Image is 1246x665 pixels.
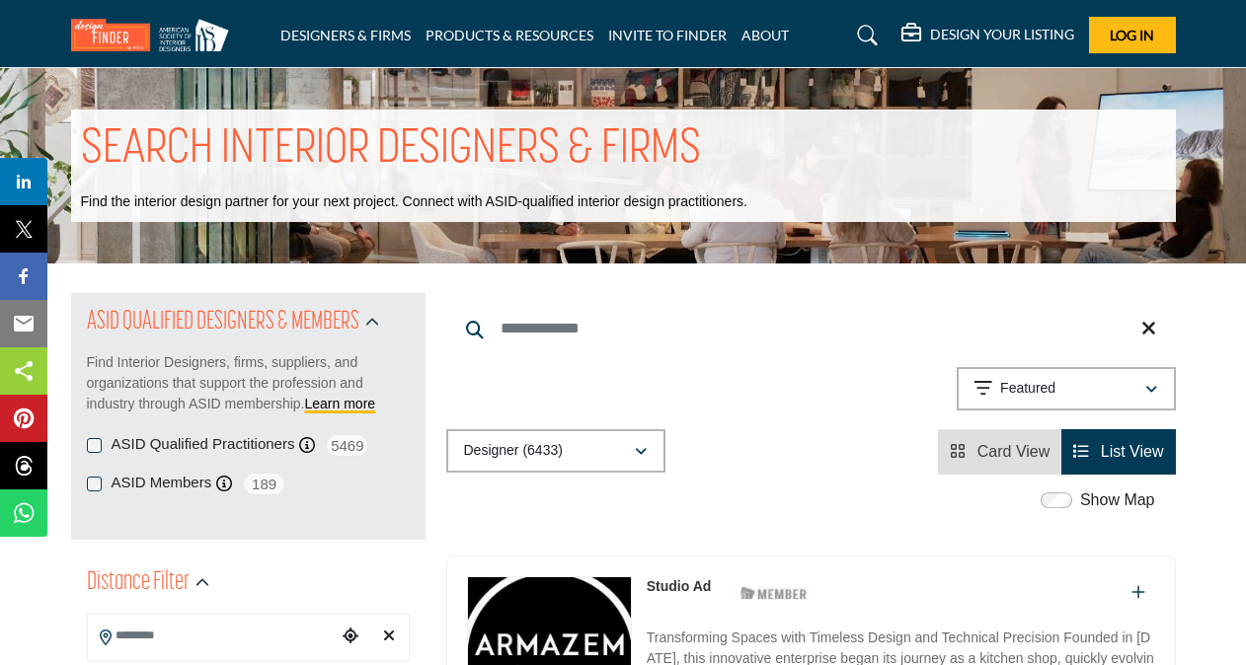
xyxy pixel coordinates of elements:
[87,305,359,340] h2: ASID QUALIFIED DESIGNERS & MEMBERS
[87,438,102,453] input: ASID Qualified Practitioners checkbox
[464,441,563,461] p: Designer (6433)
[336,616,364,658] div: Choose your current location
[112,433,295,456] label: ASID Qualified Practitioners
[901,24,1074,47] div: DESIGN YOUR LISTING
[977,443,1051,460] span: Card View
[647,578,712,594] a: Studio Ad
[305,396,376,411] a: Learn more
[730,581,818,606] img: ASID Members Badge Icon
[426,27,593,43] a: PRODUCTS & RESOURCES
[1110,27,1154,43] span: Log In
[1000,379,1055,399] p: Featured
[374,616,403,658] div: Clear search location
[81,192,747,212] p: Find the interior design partner for your next project. Connect with ASID-qualified interior desi...
[71,19,239,51] img: Site Logo
[1101,443,1164,460] span: List View
[88,617,337,655] input: Search Location
[647,576,712,597] p: Studio Ad
[112,472,212,494] label: ASID Members
[446,429,665,473] button: Designer (6433)
[1089,17,1176,53] button: Log In
[741,27,789,43] a: ABOUT
[930,26,1074,43] h5: DESIGN YOUR LISTING
[1080,488,1155,512] label: Show Map
[1131,584,1145,601] a: Add To List
[87,565,190,601] h2: Distance Filter
[87,477,102,491] input: ASID Members checkbox
[325,433,369,458] span: 5469
[87,352,410,414] p: Find Interior Designers, firms, suppliers, and organizations that support the profession and indu...
[957,367,1176,410] button: Featured
[1061,429,1175,475] li: List View
[608,27,727,43] a: INVITE TO FINDER
[446,305,1176,352] input: Search Keyword
[81,119,701,181] h1: SEARCH INTERIOR DESIGNERS & FIRMS
[938,429,1061,475] li: Card View
[838,20,891,51] a: Search
[1073,443,1163,460] a: View List
[242,472,286,496] span: 189
[280,27,411,43] a: DESIGNERS & FIRMS
[950,443,1050,460] a: View Card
